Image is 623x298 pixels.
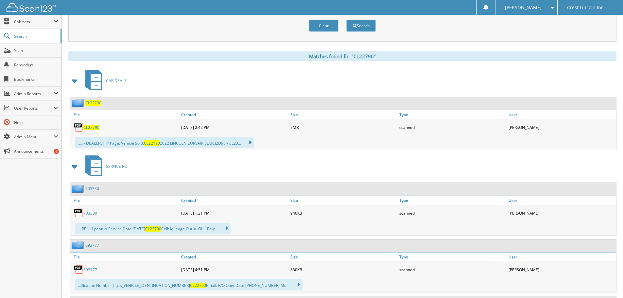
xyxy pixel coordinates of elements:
[70,110,180,119] a: File
[309,20,338,32] button: Clear
[75,137,254,148] div: ..... - DEALERSHIP Page: Vehicle Sold: 2022 LINCOLN CORSAIR 5LMCJ2D98NUL23...
[398,253,507,261] a: Type
[68,51,616,61] div: Matches found for "CL22790"
[180,206,289,219] div: [DATE] 1:31 PM
[74,265,83,274] img: PDF.png
[398,196,507,205] a: Type
[14,62,58,68] span: Reminders
[507,263,616,276] div: [PERSON_NAME]
[75,223,231,234] div: ... PELLH pear In-Service Date [DATE] Cell: Mileage Out ‘a. Ol ... Pew...
[346,20,376,32] button: Search
[81,153,127,179] a: SERVICE RO
[106,164,127,169] span: SERVICE RO
[72,241,85,249] img: folder2.png
[72,99,85,107] img: folder2.png
[14,33,57,39] span: Search
[14,105,54,111] span: User Reports
[14,19,54,25] span: Cabinets
[289,253,398,261] a: Size
[180,196,289,205] a: Created
[14,91,54,96] span: Admin Reports
[54,149,59,154] div: 1
[14,134,54,140] span: Admin Menu
[507,110,616,119] a: User
[289,196,398,205] a: Size
[83,210,97,216] a: 703330
[70,196,180,205] a: File
[85,100,101,106] a: CL22790
[505,6,542,9] span: [PERSON_NAME]
[14,77,58,82] span: Bookmarks
[289,121,398,134] div: 7MB
[507,253,616,261] a: User
[14,149,58,154] span: Announcements
[106,78,127,83] span: CAR DEALS
[507,206,616,219] div: [PERSON_NAME]
[190,283,206,288] span: CL22790
[145,226,161,232] span: CL22790
[398,121,507,134] div: scanned
[85,242,99,248] a: 693777
[507,196,616,205] a: User
[180,110,289,119] a: Created
[289,206,398,219] div: 940KB
[398,263,507,276] div: scanned
[70,253,180,261] a: File
[180,263,289,276] div: [DATE] 4:51 PM
[398,110,507,119] a: Type
[14,120,58,125] span: Help
[74,122,83,132] img: PDF.png
[180,253,289,261] a: Created
[7,3,56,12] img: scan123-logo-white.svg
[567,6,603,9] span: Crest Lincoln Inc
[72,184,85,193] img: folder2.png
[81,68,127,94] a: CAR DEALS
[289,110,398,119] a: Size
[144,140,160,146] span: CL22790
[83,125,99,130] a: CL22790
[14,48,58,53] span: Scan
[180,121,289,134] div: [DATE] 2:42 PM
[75,279,303,290] div: ...ification Number | [US_VEHICLE_IDENTIFICATION_NUMBER] Email: R/O OpenDate [PHONE_NUMBER] Mo...
[83,267,97,272] a: 693777
[74,208,83,218] img: PDF.png
[398,206,507,219] div: scanned
[507,121,616,134] div: [PERSON_NAME]
[289,263,398,276] div: 830KB
[85,186,99,191] a: 703330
